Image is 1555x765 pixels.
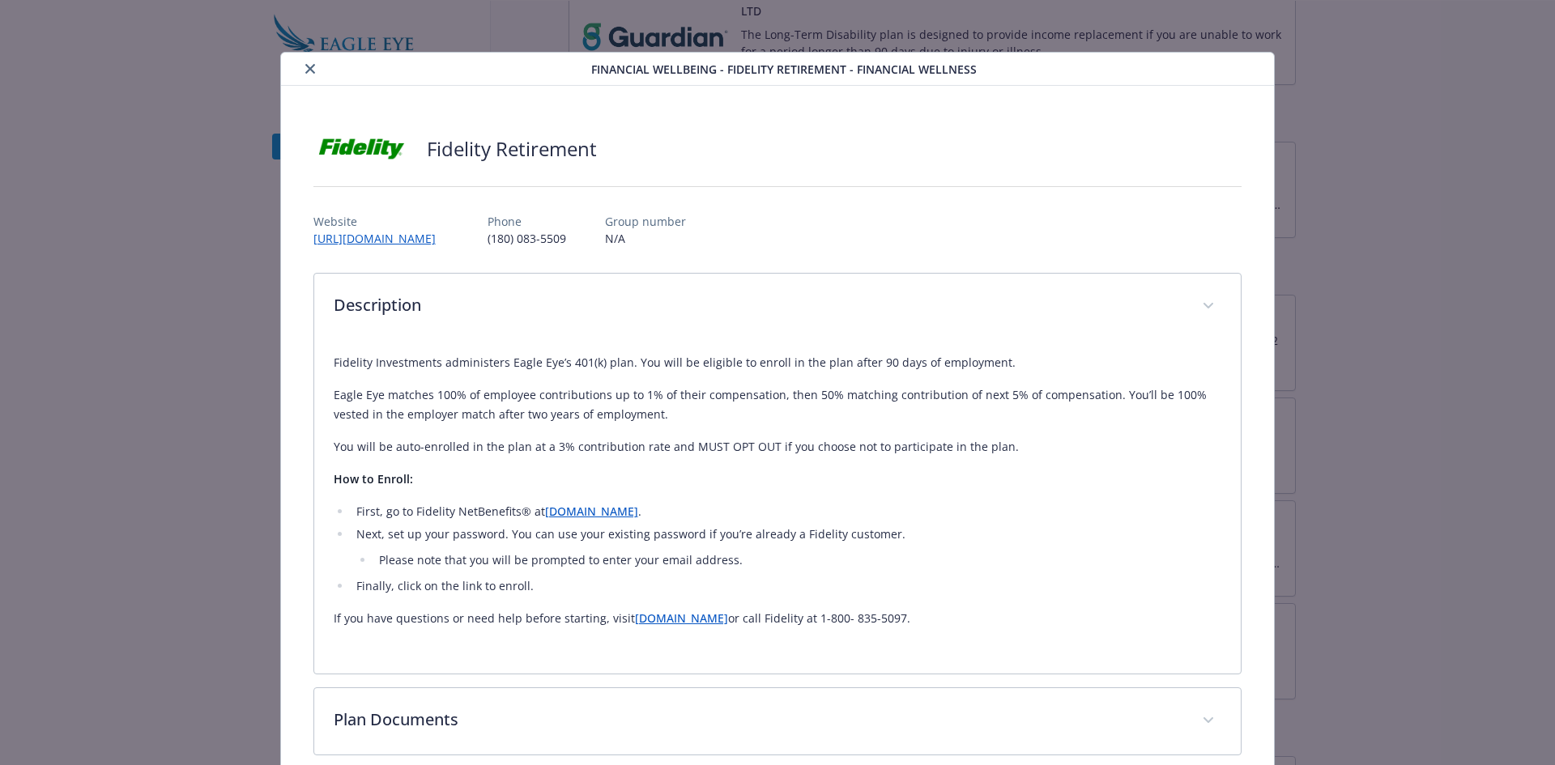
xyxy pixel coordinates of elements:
div: Plan Documents [314,688,1242,754]
p: Website [313,213,449,230]
p: Description [334,293,1183,317]
a: [URL][DOMAIN_NAME] [313,231,449,246]
p: N/A [605,230,686,247]
p: Group number [605,213,686,230]
p: You will be auto-enrolled in the plan at a 3% contribution rate and MUST OPT OUT if you choose no... [334,437,1222,457]
a: [DOMAIN_NAME] [635,610,728,626]
p: Phone [488,213,566,230]
img: Fidelity Investments [313,125,411,173]
li: First, go to Fidelity NetBenefits® at . [351,502,1222,521]
p: Plan Documents [334,708,1183,732]
p: Eagle Eye matches 100% of employee contributions up to 1% of their compensation, then 50% matchin... [334,385,1222,424]
a: [DOMAIN_NAME] [545,504,638,519]
p: If you have questions or need help before starting, visit or call Fidelity at 1-800- 835-5097. [334,609,1222,628]
h2: Fidelity Retirement [427,135,597,163]
strong: How to Enroll: [334,471,413,487]
p: (180) 083-5509 [488,230,566,247]
button: close [300,59,320,79]
li: Finally, click on the link to enroll. [351,576,1222,596]
p: Fidelity Investments administers Eagle Eye’s 401(k) plan. You will be eligible to enroll in the p... [334,353,1222,372]
div: Description [314,274,1242,340]
div: Description [314,340,1242,674]
span: Financial Wellbeing - Fidelity Retirement - Financial Wellness [591,61,977,78]
li: Next, set up your password. You can use your existing password if you’re already a Fidelity custo... [351,525,1222,570]
li: Please note that you will be prompted to enter your email address. [374,550,1222,570]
